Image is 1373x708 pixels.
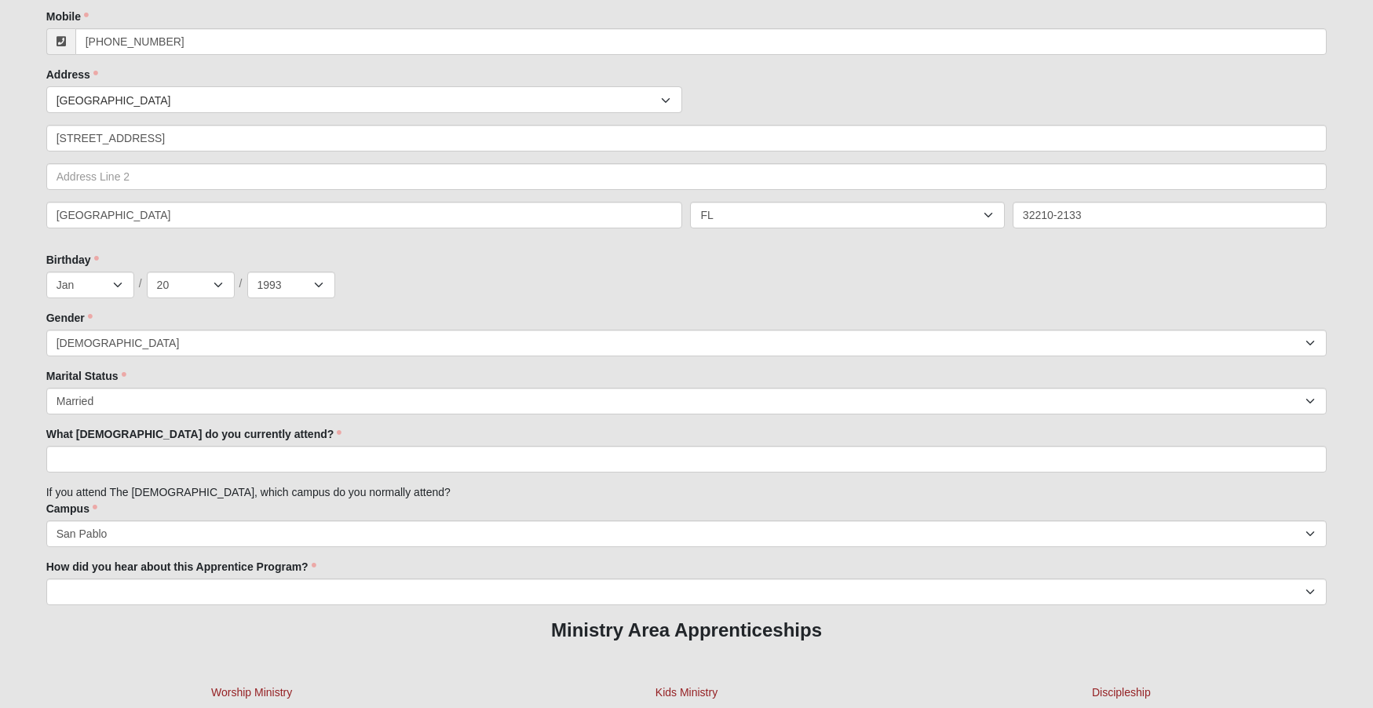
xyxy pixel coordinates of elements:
[46,67,98,82] label: Address
[46,252,99,268] label: Birthday
[57,87,662,114] span: [GEOGRAPHIC_DATA]
[46,163,1327,190] input: Address Line 2
[46,368,126,384] label: Marital Status
[1013,202,1327,228] input: Zip
[46,426,342,442] label: What [DEMOGRAPHIC_DATA] do you currently attend?
[46,202,683,228] input: City
[46,125,1327,151] input: Address Line 1
[139,276,142,293] span: /
[46,501,97,516] label: Campus
[46,559,316,575] label: How did you hear about this Apprentice Program?
[46,9,89,24] label: Mobile
[46,619,1327,642] h3: Ministry Area Apprenticeships
[46,310,93,326] label: Gender
[211,686,292,699] a: Worship Ministry
[1092,686,1151,699] a: Discipleship
[239,276,243,293] span: /
[655,686,718,699] a: Kids Ministry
